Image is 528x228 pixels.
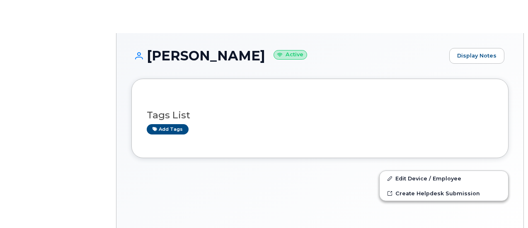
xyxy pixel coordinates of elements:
[380,186,508,201] a: Create Helpdesk Submission
[274,50,307,60] small: Active
[147,110,493,120] h3: Tags List
[131,48,445,63] h1: [PERSON_NAME]
[147,124,189,134] a: Add tags
[449,48,504,64] a: Display Notes
[380,171,508,186] a: Edit Device / Employee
